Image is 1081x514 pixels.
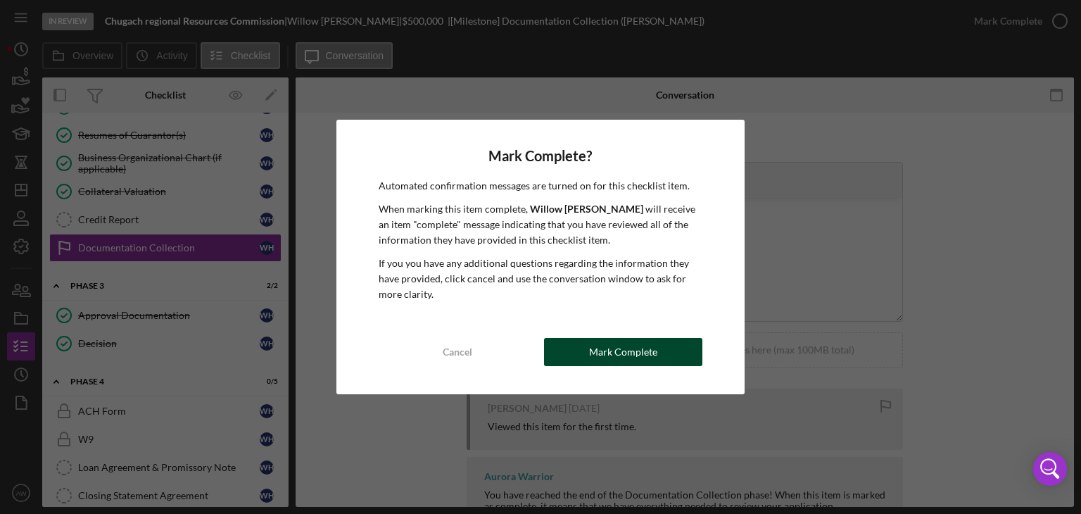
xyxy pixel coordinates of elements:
[530,203,643,215] b: Willow [PERSON_NAME]
[1033,452,1067,486] div: Open Intercom Messenger
[379,148,703,164] h4: Mark Complete?
[379,338,537,366] button: Cancel
[443,338,472,366] div: Cancel
[379,178,703,194] p: Automated confirmation messages are turned on for this checklist item.
[589,338,657,366] div: Mark Complete
[379,256,703,303] p: If you you have any additional questions regarding the information they have provided, click canc...
[544,338,702,366] button: Mark Complete
[379,201,703,249] p: When marking this item complete, will receive an item "complete" message indicating that you have...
